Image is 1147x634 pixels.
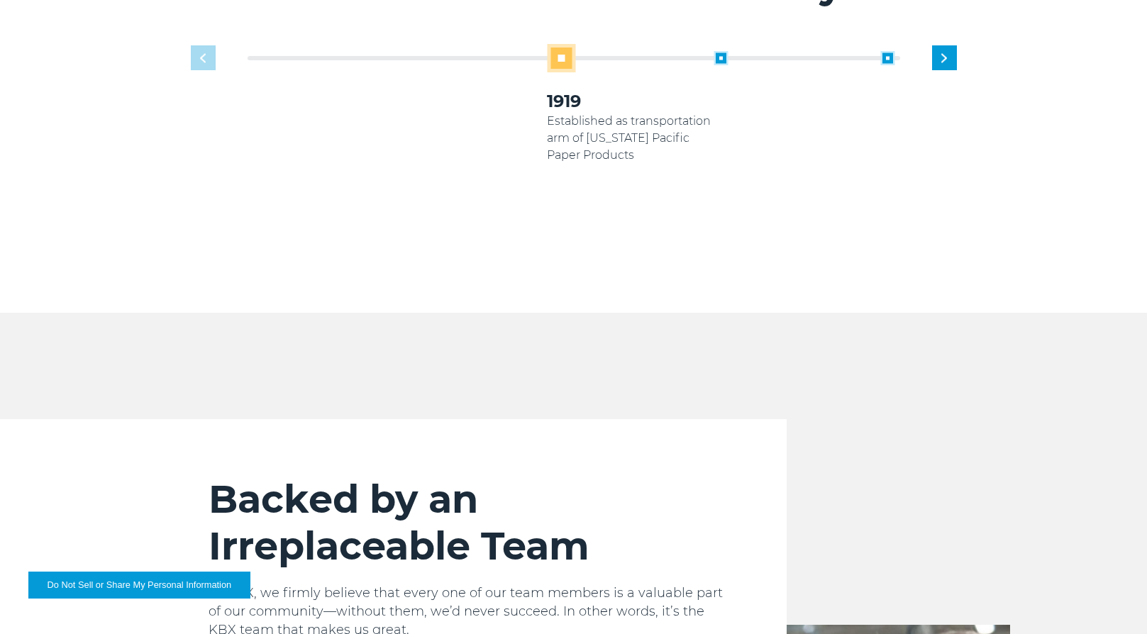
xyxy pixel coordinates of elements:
[209,476,730,569] h2: Backed by an Irreplaceable Team
[547,90,714,113] h3: 1919
[547,113,714,164] p: Established as transportation arm of [US_STATE] Pacific Paper Products
[932,45,957,70] div: Next slide
[941,53,947,62] img: next slide
[28,572,250,599] button: Do Not Sell or Share My Personal Information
